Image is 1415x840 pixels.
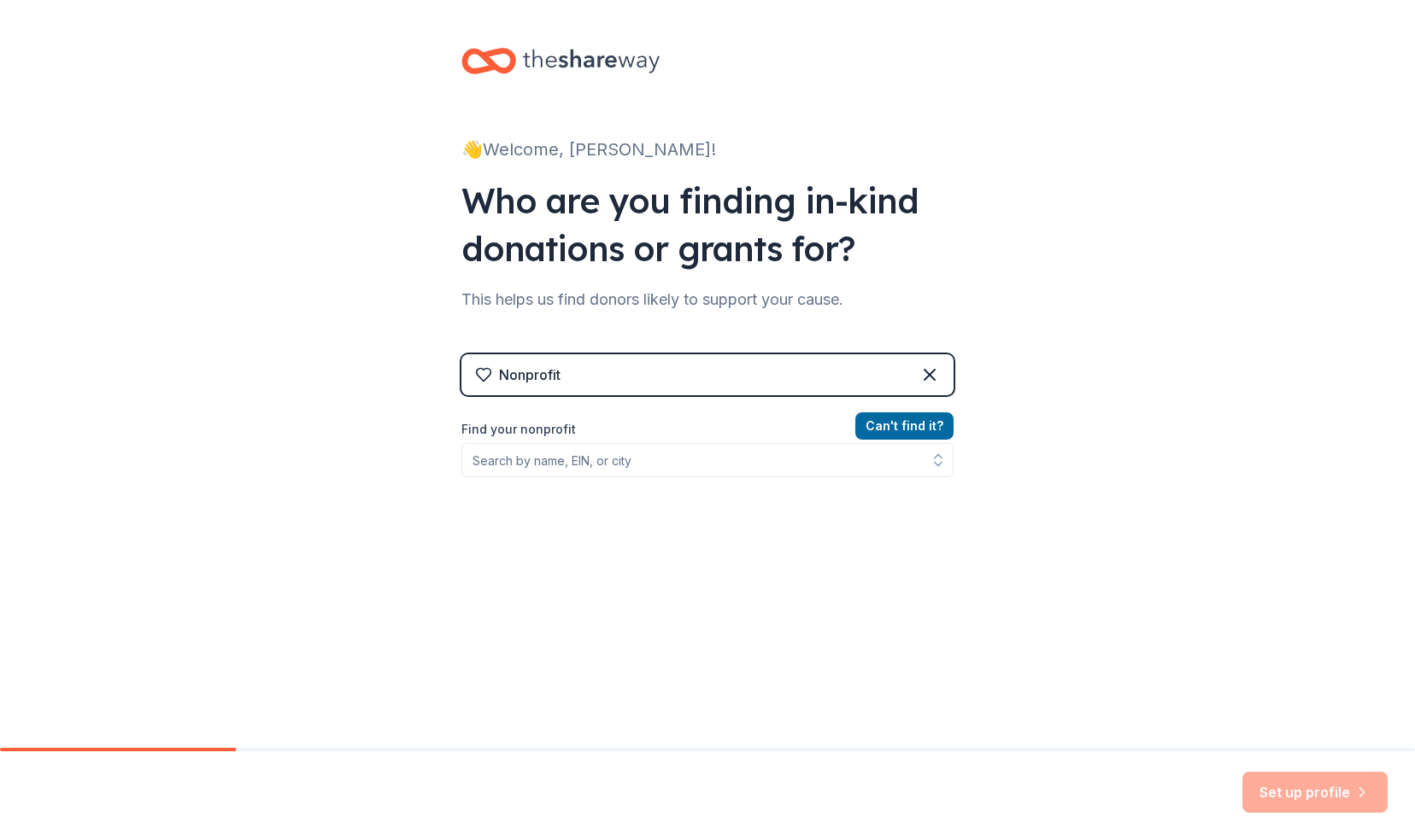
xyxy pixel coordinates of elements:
div: This helps us find donors likely to support your cause. [461,286,954,313]
label: Find your nonprofit [461,419,954,440]
input: Search by name, EIN, or city [461,443,954,477]
button: Can't find it? [855,412,954,440]
div: 👋 Welcome, [PERSON_NAME]! [461,136,954,163]
div: Who are you finding in-kind donations or grants for? [461,177,954,272]
div: Nonprofit [499,365,561,385]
